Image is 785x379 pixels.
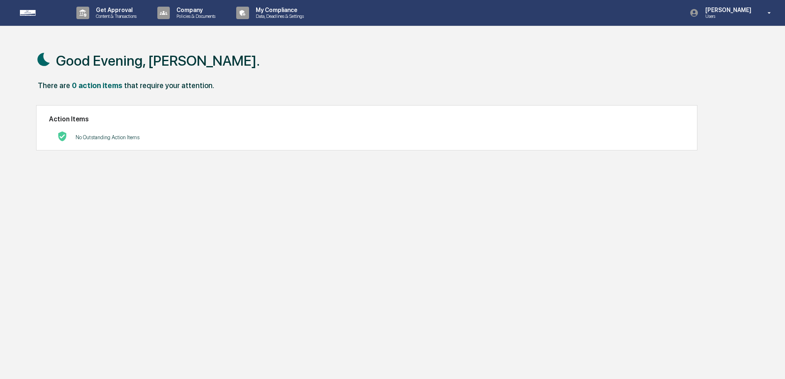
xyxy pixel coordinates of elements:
[20,10,60,16] img: logo
[89,13,141,19] p: Content & Transactions
[249,13,308,19] p: Data, Deadlines & Settings
[76,134,139,140] p: No Outstanding Action Items
[699,7,756,13] p: [PERSON_NAME]
[124,81,214,90] div: that require your attention.
[89,7,141,13] p: Get Approval
[49,115,685,123] h2: Action Items
[170,13,220,19] p: Policies & Documents
[57,131,67,141] img: No Actions logo
[249,7,308,13] p: My Compliance
[38,81,70,90] div: There are
[56,52,260,69] h1: Good Evening, [PERSON_NAME].
[170,7,220,13] p: Company
[72,81,122,90] div: 0 action items
[699,13,756,19] p: Users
